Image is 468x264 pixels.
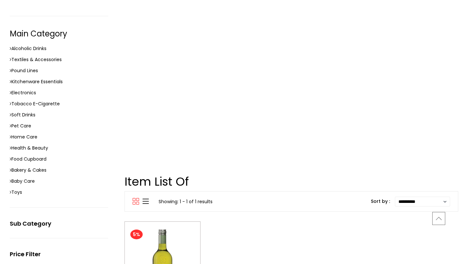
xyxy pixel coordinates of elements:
label: Sort by : [371,197,390,205]
img: dropaz-subcategory [124,16,459,159]
a: Soft Drinks [10,111,108,119]
a: Pet Care [10,122,108,130]
h4: Sub Category [10,221,108,227]
a: Bakery & Cakes [10,166,108,174]
a: Alcoholic Drinks [10,45,108,52]
h3: Main Category [10,29,108,39]
h1: Item List Of [124,175,459,189]
h4: Price Filter [10,251,108,257]
a: Home Care [10,133,108,141]
span: 5% [130,230,143,239]
a: Baby Care [10,177,108,185]
a: Toys [10,188,108,196]
a: Textiles & Accessories [10,56,108,63]
p: Showing: 1 - 1 of 1 results [159,198,213,205]
a: Health & Beauty [10,144,108,152]
a: Pound Lines [10,67,108,74]
a: Electronics [10,89,108,97]
a: Tobacco E-Cigarette [10,100,108,108]
a: Food Cupboard [10,155,108,163]
a: Kitchenware Essentials [10,78,108,86]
